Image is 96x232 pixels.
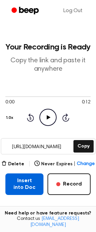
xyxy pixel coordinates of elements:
[73,140,94,153] button: Copy
[7,4,45,18] a: Beep
[5,99,14,106] span: 0:00
[57,3,89,19] a: Log Out
[28,160,31,168] span: |
[47,173,91,195] button: Record
[5,43,91,51] h1: Your Recording is Ready
[34,161,95,168] button: Never Expires|Change
[77,161,95,168] span: Change
[1,161,24,168] button: Delete
[4,216,92,228] span: Contact us
[5,173,43,195] button: Insert into Doc
[74,161,75,168] span: |
[82,99,91,106] span: 0:12
[5,112,16,124] button: 1.0x
[30,217,79,227] a: [EMAIL_ADDRESS][DOMAIN_NAME]
[5,57,91,73] p: Copy the link and paste it anywhere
